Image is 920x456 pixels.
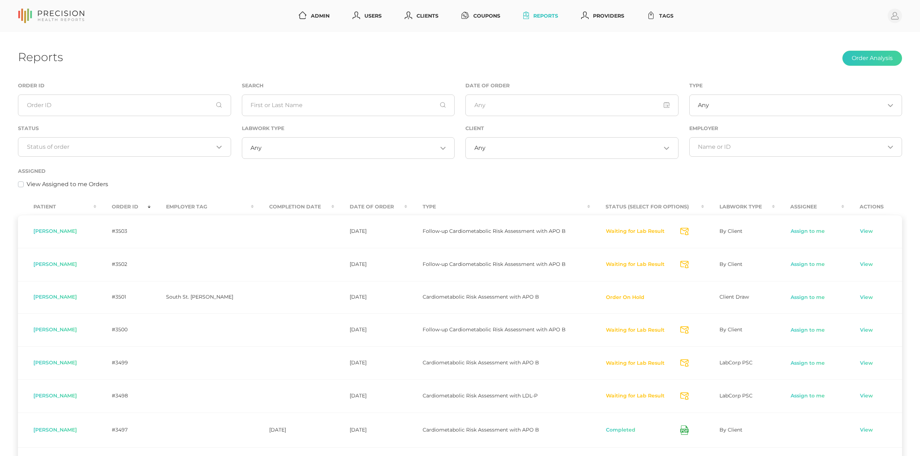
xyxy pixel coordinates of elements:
th: Assignee : activate to sort column ascending [775,199,844,215]
a: Assign to me [790,360,825,367]
a: View [860,360,873,367]
span: [PERSON_NAME] [33,228,77,234]
button: Waiting for Lab Result [606,392,665,400]
label: Assigned [18,168,46,174]
input: Any [465,95,678,116]
td: #3503 [96,215,151,248]
span: [PERSON_NAME] [33,359,77,366]
button: Waiting for Lab Result [606,327,665,334]
span: Any [250,144,262,152]
a: View [860,228,873,235]
span: By Client [719,228,742,234]
a: Coupons [459,9,503,23]
td: #3501 [96,281,151,314]
span: [PERSON_NAME] [33,427,77,433]
div: Search for option [689,95,902,116]
a: View [860,392,873,400]
input: Search for option [27,143,214,151]
div: Search for option [689,137,902,157]
button: Waiting for Lab Result [606,261,665,268]
a: Assign to me [790,327,825,334]
span: Any [698,102,709,109]
a: Providers [578,9,627,23]
a: View [860,427,873,434]
button: Order Analysis [842,51,902,66]
span: Client Draw [719,294,749,300]
label: View Assigned to me Orders [27,180,108,189]
span: Cardiometabolic Risk Assessment with APO B [423,294,539,300]
th: Type : activate to sort column ascending [407,199,590,215]
label: Type [689,83,703,89]
a: Assign to me [790,261,825,268]
input: Order ID [18,95,231,116]
td: #3498 [96,379,151,413]
a: Users [350,9,385,23]
label: Client [465,125,484,132]
label: Employer [689,125,718,132]
td: [DATE] [334,413,407,447]
th: Patient : activate to sort column ascending [18,199,96,215]
th: Date Of Order : activate to sort column ascending [334,199,407,215]
div: Search for option [465,137,678,159]
td: South St. [PERSON_NAME] [151,281,254,314]
span: LabCorp PSC [719,359,753,366]
td: #3497 [96,413,151,447]
span: Any [474,144,486,152]
span: By Client [719,326,742,333]
td: #3500 [96,313,151,346]
td: [DATE] [334,248,407,281]
a: Reports [520,9,561,23]
svg: Send Notification [680,261,689,268]
span: Cardiometabolic Risk Assessment with APO B [423,359,539,366]
th: Status (Select for Options) : activate to sort column ascending [590,199,704,215]
div: Search for option [18,137,231,157]
a: Tags [644,9,676,23]
input: First or Last Name [242,95,455,116]
span: Follow-up Cardiometabolic Risk Assessment with APO B [423,326,566,333]
td: #3499 [96,346,151,379]
a: Assign to me [790,294,825,301]
span: Follow-up Cardiometabolic Risk Assessment with APO B [423,228,566,234]
svg: Send Notification [680,392,689,400]
td: [DATE] [334,215,407,248]
span: Follow-up Cardiometabolic Risk Assessment with APO B [423,261,566,267]
th: Completion Date : activate to sort column ascending [254,199,334,215]
button: Completed [606,427,636,434]
input: Search for option [262,144,437,152]
a: Assign to me [790,392,825,400]
a: Assign to me [790,228,825,235]
th: Employer Tag : activate to sort column ascending [151,199,254,215]
span: [PERSON_NAME] [33,326,77,333]
td: [DATE] [254,413,334,447]
input: Search for option [486,144,661,152]
label: Date of Order [465,83,510,89]
span: By Client [719,261,742,267]
span: [PERSON_NAME] [33,392,77,399]
th: Order ID : activate to sort column ascending [96,199,151,215]
div: Search for option [242,137,455,159]
label: Order ID [18,83,45,89]
h1: Reports [18,50,63,64]
svg: Send Notification [680,326,689,334]
span: LabCorp PSC [719,392,753,399]
button: Order On Hold [606,294,645,301]
svg: Send Notification [680,359,689,367]
input: Search for option [698,143,885,151]
td: [DATE] [334,346,407,379]
th: Labwork Type : activate to sort column ascending [704,199,775,215]
span: Cardiometabolic Risk Assessment with LDL-P [423,392,538,399]
span: By Client [719,427,742,433]
span: [PERSON_NAME] [33,261,77,267]
td: [DATE] [334,313,407,346]
a: Clients [402,9,441,23]
span: Cardiometabolic Risk Assessment with APO B [423,427,539,433]
label: Search [242,83,263,89]
a: View [860,261,873,268]
td: [DATE] [334,379,407,413]
a: Admin [296,9,332,23]
a: View [860,294,873,301]
td: [DATE] [334,281,407,314]
label: Status [18,125,39,132]
svg: Send Notification [680,228,689,235]
a: View [860,327,873,334]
